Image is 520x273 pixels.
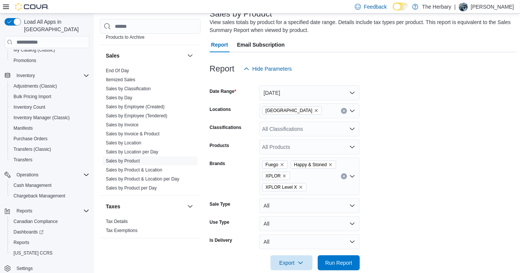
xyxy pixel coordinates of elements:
button: Open list of options [349,126,355,132]
span: Inventory Manager (Classic) [11,113,89,122]
a: My Catalog (Classic) [11,45,58,55]
a: Tax Details [106,219,128,224]
span: Tax Exemptions [106,228,138,234]
button: [DATE] [259,85,360,100]
button: Export [271,255,313,270]
span: Reports [14,206,89,215]
label: Brands [210,161,225,167]
span: Fuego [266,161,278,168]
a: Sales by Product & Location [106,167,162,173]
label: Date Range [210,88,236,94]
button: Purchase Orders [8,133,92,144]
a: Sales by Classification [106,86,151,91]
span: Sales by Product [106,158,140,164]
button: Promotions [8,55,92,66]
h3: Sales by Product [210,9,272,18]
span: Bulk Pricing Import [11,92,89,101]
a: Transfers [11,155,35,164]
button: Inventory Manager (Classic) [8,112,92,123]
a: Chargeback Management [11,191,68,200]
span: Happy & Stoned [291,161,336,169]
span: Fuego [262,161,288,169]
a: Sales by Location per Day [106,149,158,155]
a: Inventory Manager (Classic) [11,113,73,122]
button: Sales [106,52,184,59]
button: Remove London from selection in this group [314,108,319,113]
span: Manifests [14,125,33,131]
div: Taxes [100,217,201,238]
a: Canadian Compliance [11,217,61,226]
label: Use Type [210,219,229,225]
span: Inventory Manager (Classic) [14,115,70,121]
span: Transfers [14,157,32,163]
span: London [262,106,322,115]
span: Load All Apps in [GEOGRAPHIC_DATA] [21,18,89,33]
span: My Catalog (Classic) [11,45,89,55]
span: Adjustments (Classic) [14,83,57,89]
span: Inventory Count [11,103,89,112]
span: Bulk Pricing Import [14,94,51,100]
a: Settings [14,264,36,273]
span: Products to Archive [106,34,144,40]
span: Sales by Location [106,140,141,146]
button: Adjustments (Classic) [8,81,92,91]
span: Transfers [11,155,89,164]
a: Sales by Product [106,158,140,164]
span: Sales by Location per Day [106,149,158,155]
span: Inventory [17,73,35,79]
button: Manifests [8,123,92,133]
button: Remove XPLOR Level X from selection in this group [299,185,303,190]
span: Canadian Compliance [11,217,89,226]
button: Operations [14,170,42,179]
span: Export [275,255,308,270]
button: Open list of options [349,108,355,114]
label: Locations [210,106,231,112]
a: End Of Day [106,68,129,73]
span: Purchase Orders [11,134,89,143]
button: Bulk Pricing Import [8,91,92,102]
button: Remove XPLOR from selection in this group [282,174,287,178]
span: [US_STATE] CCRS [14,250,53,256]
a: Tax Exemptions [106,228,138,233]
div: Products [100,24,201,45]
a: Bulk Pricing Import [11,92,54,101]
span: Chargeback Management [14,193,65,199]
a: Sales by Invoice & Product [106,131,159,136]
span: Feedback [364,3,387,11]
span: Reports [17,208,32,214]
a: Purchase Orders [11,134,51,143]
div: Brandon Eddie [459,2,468,11]
button: Taxes [186,202,195,211]
a: Dashboards [11,228,47,237]
button: Open list of options [349,144,355,150]
button: Open list of options [349,173,355,179]
span: Promotions [11,56,89,65]
a: Sales by Location [106,140,141,146]
button: Sales [186,51,195,60]
span: End Of Day [106,68,129,74]
p: [PERSON_NAME] [471,2,514,11]
button: All [259,216,360,231]
button: Inventory [2,70,92,81]
button: All [259,234,360,249]
button: Chargeback Management [8,191,92,201]
button: Clear input [341,108,347,114]
span: Transfers (Classic) [11,145,89,154]
span: XPLOR Level X [262,183,307,191]
span: Promotions [14,58,36,64]
span: Manifests [11,124,89,133]
span: Sales by Day [106,95,132,101]
span: Operations [17,172,39,178]
a: Sales by Employee (Tendered) [106,113,167,118]
span: Canadian Compliance [14,218,58,224]
span: Sales by Invoice [106,122,138,128]
a: Sales by Product & Location per Day [106,176,179,182]
button: Run Report [318,255,360,270]
span: Sales by Product & Location per Day [106,176,179,182]
p: | [454,2,456,11]
span: Reports [14,240,29,246]
span: Cash Management [14,182,51,188]
a: [US_STATE] CCRS [11,249,56,258]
